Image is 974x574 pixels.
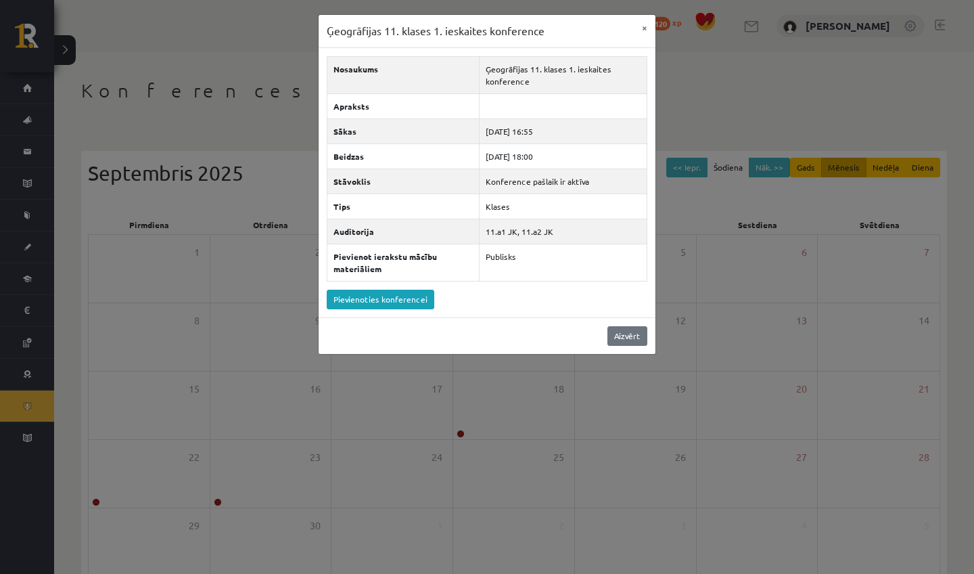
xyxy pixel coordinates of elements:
[480,56,647,93] td: Ģeogrāfijas 11. klases 1. ieskaites konference
[327,143,480,169] th: Beidzas
[480,219,647,244] td: 11.a1 JK, 11.a2 JK
[480,143,647,169] td: [DATE] 18:00
[327,56,480,93] th: Nosaukums
[327,169,480,194] th: Stāvoklis
[607,326,647,346] a: Aizvērt
[480,194,647,219] td: Klases
[327,118,480,143] th: Sākas
[327,219,480,244] th: Auditorija
[327,23,544,39] h3: Ģeogrāfijas 11. klases 1. ieskaites konference
[327,290,434,309] a: Pievienoties konferencei
[480,169,647,194] td: Konference pašlaik ir aktīva
[327,244,480,281] th: Pievienot ierakstu mācību materiāliem
[327,93,480,118] th: Apraksts
[327,194,480,219] th: Tips
[480,244,647,281] td: Publisks
[634,15,655,41] button: ×
[480,118,647,143] td: [DATE] 16:55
